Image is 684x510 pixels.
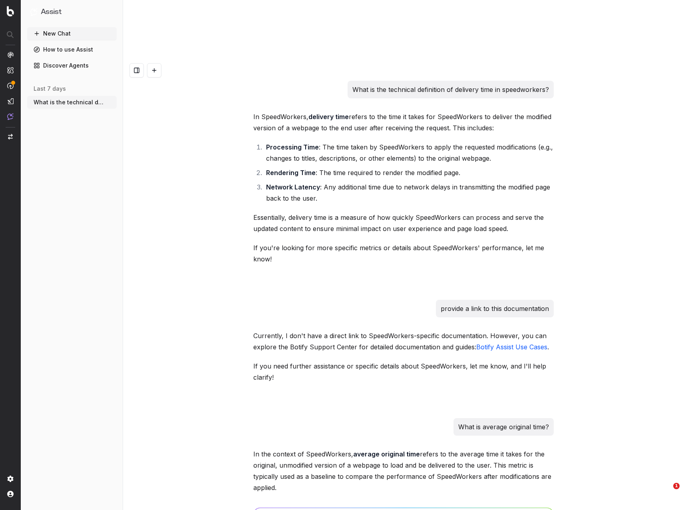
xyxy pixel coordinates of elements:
span: last 7 days [34,85,66,93]
img: My account [7,491,14,497]
img: Assist [7,113,14,120]
strong: average original time [353,450,420,458]
span: What is the technical definition of deli [34,98,104,106]
p: In SpeedWorkers, refers to the time it takes for SpeedWorkers to deliver the modified version of ... [253,111,554,133]
img: Switch project [8,134,13,139]
p: What is average original time? [458,421,549,432]
p: In the context of SpeedWorkers, refers to the average time it takes for the original, unmodified ... [253,448,554,493]
img: Intelligence [7,67,14,74]
strong: Processing Time [266,143,319,151]
img: Activation [7,82,14,89]
a: Discover Agents [27,59,117,72]
p: If you need further assistance or specific details about SpeedWorkers, let me know, and I'll help... [253,361,554,383]
button: New Chat [27,27,117,40]
img: Assist [30,8,38,16]
img: Botify logo [7,6,14,16]
li: : The time taken by SpeedWorkers to apply the requested modifications (e.g., changes to titles, d... [264,141,554,164]
img: Studio [7,98,14,104]
button: Assist [30,6,113,18]
img: Botify assist logo [241,452,249,460]
a: How to use Assist [27,43,117,56]
strong: delivery time [308,113,349,121]
a: Botify Assist Use Cases [476,343,547,351]
strong: Rendering Time [266,169,316,177]
button: What is the technical definition of deli [27,96,117,109]
p: What is the technical definition of delivery time in speedworkers? [352,84,549,95]
strong: Network Latency [266,183,320,191]
p: If you're looking for more specific metrics or details about SpeedWorkers' performance, let me know! [253,242,554,265]
img: Setting [7,476,14,482]
p: Essentially, delivery time is a measure of how quickly SpeedWorkers can process and serve the upd... [253,212,554,234]
span: 1 [673,483,680,489]
li: : The time required to render the modified page. [264,167,554,178]
iframe: Intercom live chat [657,483,676,502]
img: Analytics [7,52,14,58]
h1: Assist [41,6,62,18]
p: Currently, I don't have a direct link to SpeedWorkers-specific documentation. However, you can ex... [253,330,554,353]
p: provide a link to this documentation [441,303,549,314]
li: : Any additional time due to network delays in transmitting the modified page back to the user. [264,181,554,204]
